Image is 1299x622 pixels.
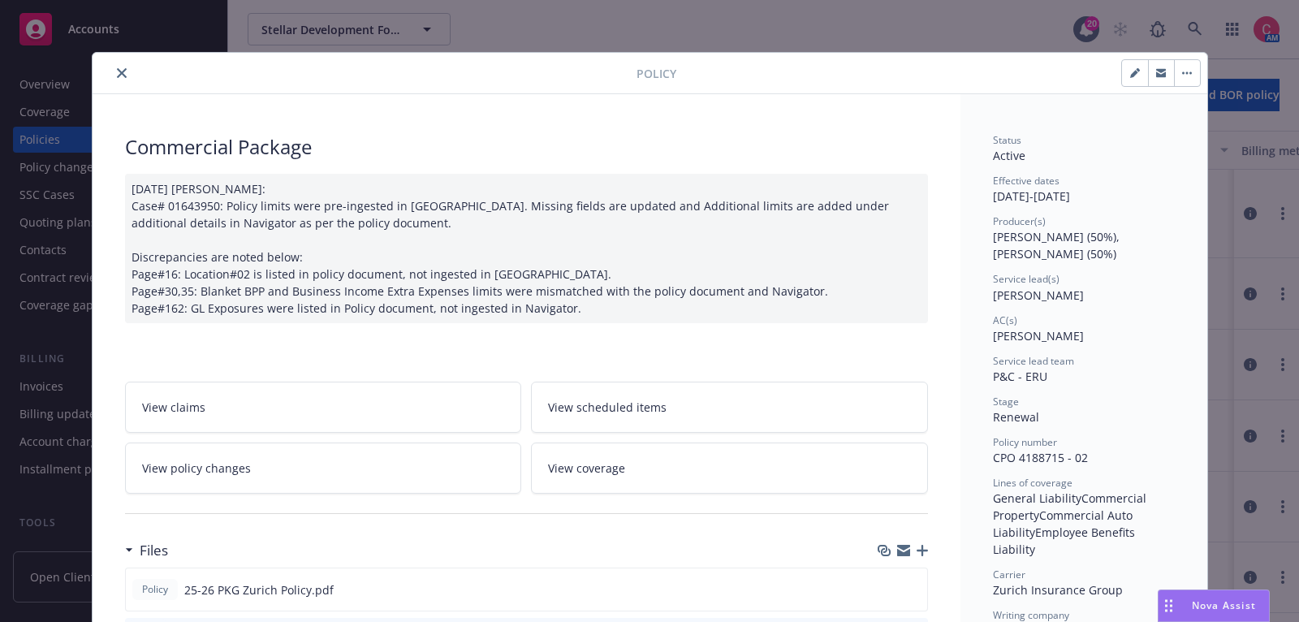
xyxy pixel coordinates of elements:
span: Service lead(s) [993,272,1059,286]
span: 25-26 PKG Zurich Policy.pdf [184,581,334,598]
div: Commercial Package [125,133,928,161]
span: Writing company [993,608,1069,622]
span: CPO 4188715 - 02 [993,450,1088,465]
span: Policy [139,582,171,597]
span: Producer(s) [993,214,1046,228]
a: View policy changes [125,443,522,494]
span: General Liability [993,490,1081,506]
div: [DATE] - [DATE] [993,174,1175,205]
span: Zurich Insurance Group [993,582,1123,598]
span: [PERSON_NAME] [993,328,1084,343]
div: Files [125,540,168,561]
span: Carrier [993,568,1025,581]
span: View coverage [548,460,625,477]
span: [PERSON_NAME] [993,287,1084,303]
span: Renewal [993,409,1039,425]
span: Policy [637,65,676,82]
a: View claims [125,382,522,433]
button: Nova Assist [1158,590,1270,622]
a: View coverage [531,443,928,494]
span: Active [993,148,1025,163]
span: Employee Benefits Liability [993,525,1138,557]
span: View policy changes [142,460,251,477]
span: Effective dates [993,174,1059,188]
button: close [112,63,132,83]
span: Policy number [993,435,1057,449]
span: Service lead team [993,354,1074,368]
span: Lines of coverage [993,476,1072,490]
span: Commercial Property [993,490,1150,523]
span: View scheduled items [548,399,667,416]
button: preview file [906,581,921,598]
span: [PERSON_NAME] (50%), [PERSON_NAME] (50%) [993,229,1123,261]
span: Status [993,133,1021,147]
span: View claims [142,399,205,416]
span: AC(s) [993,313,1017,327]
div: [DATE] [PERSON_NAME]: Case# 01643950: Policy limits were pre-ingested in [GEOGRAPHIC_DATA]. Missi... [125,174,928,323]
div: Drag to move [1159,590,1179,621]
a: View scheduled items [531,382,928,433]
span: Stage [993,395,1019,408]
span: Nova Assist [1192,598,1256,612]
h3: Files [140,540,168,561]
button: download file [880,581,893,598]
span: P&C - ERU [993,369,1047,384]
span: Commercial Auto Liability [993,508,1136,540]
